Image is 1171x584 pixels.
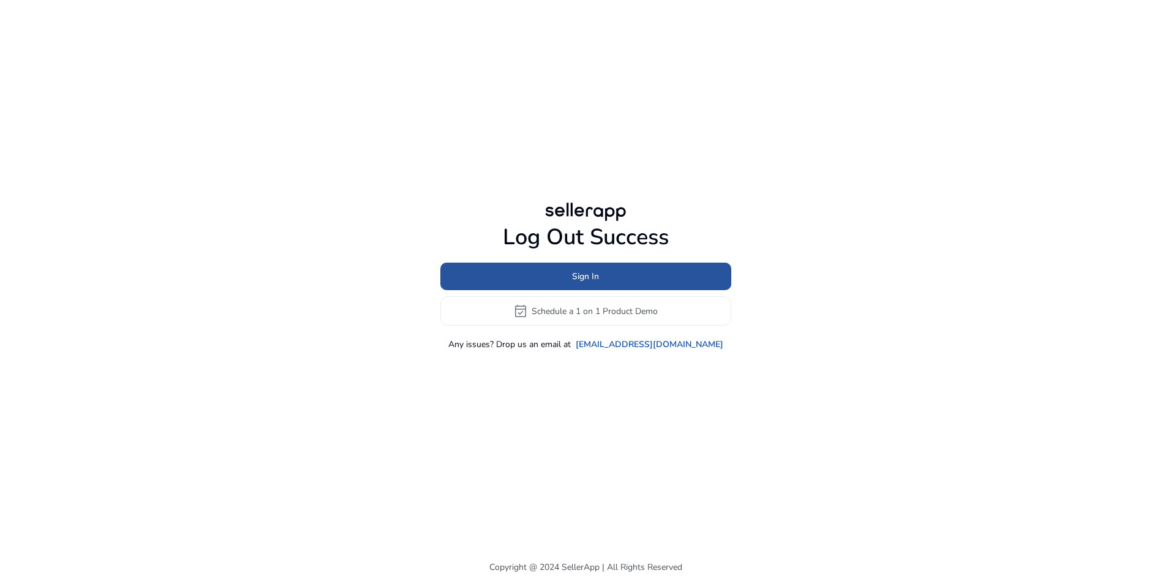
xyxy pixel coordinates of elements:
span: Sign In [572,270,599,283]
h1: Log Out Success [440,224,731,250]
span: event_available [513,304,528,318]
p: Any issues? Drop us an email at [448,338,571,351]
button: event_availableSchedule a 1 on 1 Product Demo [440,296,731,326]
button: Sign In [440,263,731,290]
a: [EMAIL_ADDRESS][DOMAIN_NAME] [576,338,723,351]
